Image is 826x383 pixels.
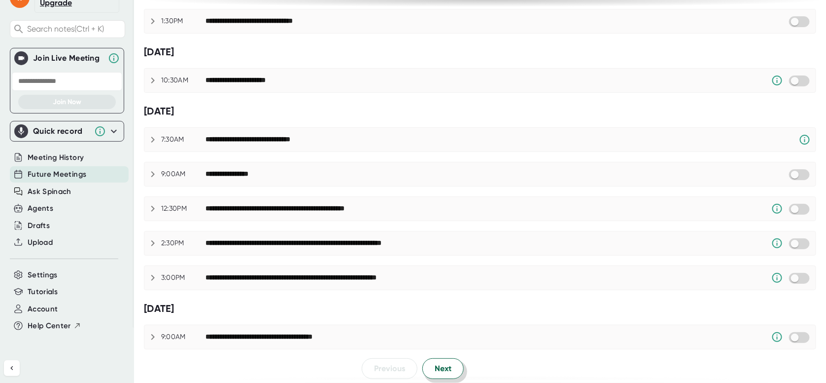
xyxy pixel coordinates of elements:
[144,105,816,117] div: [DATE]
[28,186,71,197] button: Ask Spinach
[53,98,81,106] span: Join Now
[27,24,122,34] span: Search notes (Ctrl + K)
[28,220,50,231] button: Drafts
[28,304,58,315] button: Account
[771,331,783,343] svg: Someone has manually disabled Spinach from this meeting.
[374,363,405,375] span: Previous
[422,358,464,379] button: Next
[362,358,417,379] button: Previous
[4,360,20,376] button: Collapse sidebar
[771,272,783,284] svg: Someone has manually disabled Spinach from this meeting.
[771,75,783,86] svg: Someone has manually disabled Spinach from this meeting.
[28,152,84,163] button: Meeting History
[144,46,816,58] div: [DATE]
[161,273,206,282] div: 3:00PM
[28,320,71,332] span: Help Center
[161,204,206,213] div: 12:30PM
[161,76,206,85] div: 10:30AM
[161,135,206,144] div: 7:30AM
[33,53,103,63] div: Join Live Meeting
[435,363,451,375] span: Next
[33,126,89,136] div: Quick record
[771,237,783,249] svg: Someone has manually disabled Spinach from this meeting.
[28,169,86,180] button: Future Meetings
[28,269,58,281] button: Settings
[161,239,206,248] div: 2:30PM
[16,53,26,63] img: Join Live Meeting
[771,203,783,215] svg: Someone has manually disabled Spinach from this meeting.
[161,17,206,26] div: 1:30PM
[799,134,811,146] svg: Spinach requires a video conference link.
[161,333,206,342] div: 9:00AM
[28,203,53,214] button: Agents
[161,170,206,179] div: 9:00AM
[14,121,120,141] div: Quick record
[28,286,58,298] button: Tutorials
[28,320,81,332] button: Help Center
[18,95,116,109] button: Join Now
[28,237,53,248] button: Upload
[144,303,816,315] div: [DATE]
[14,48,120,68] div: Join Live MeetingJoin Live Meeting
